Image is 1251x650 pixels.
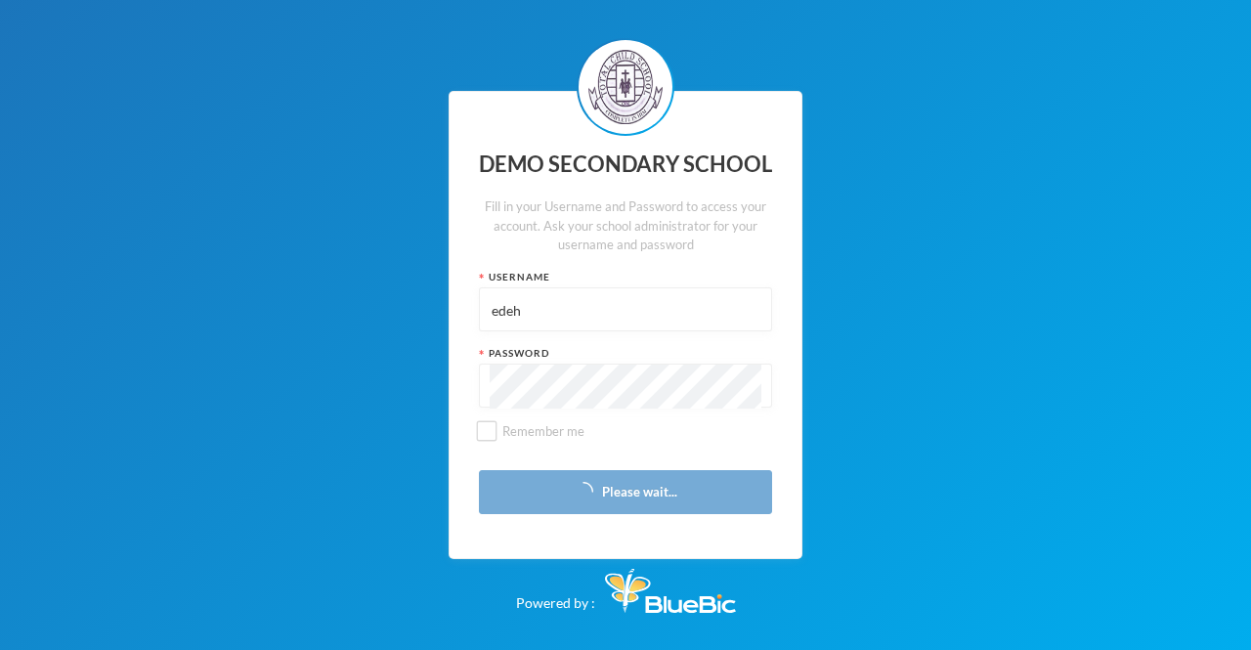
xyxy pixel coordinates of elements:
img: Bluebic [605,569,736,613]
div: DEMO SECONDARY SCHOOL [479,146,772,184]
button: Please wait... [479,470,772,514]
div: Powered by : [516,559,736,613]
i: icon: loading [574,482,593,501]
span: Remember me [495,423,592,439]
div: Fill in your Username and Password to access your account. Ask your school administrator for your... [479,197,772,255]
div: Password [479,346,772,361]
div: Username [479,270,772,284]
